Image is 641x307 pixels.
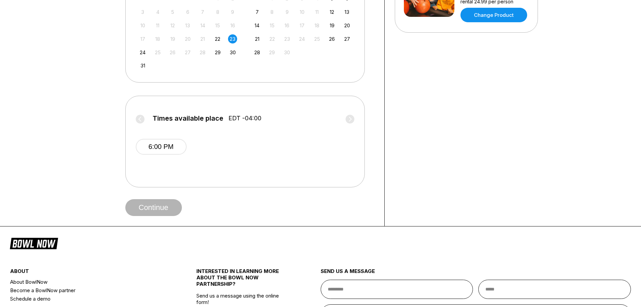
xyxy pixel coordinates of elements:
div: Not available Wednesday, August 27th, 2025 [183,48,192,57]
div: Not available Thursday, August 21st, 2025 [198,34,207,43]
div: Not available Saturday, August 9th, 2025 [228,7,237,17]
div: Not available Monday, September 8th, 2025 [267,7,277,17]
a: Become a BowlNow partner [10,286,165,295]
div: Not available Monday, August 4th, 2025 [153,7,162,17]
div: Not available Tuesday, August 19th, 2025 [168,34,177,43]
div: Not available Wednesday, August 6th, 2025 [183,7,192,17]
div: Not available Friday, August 15th, 2025 [213,21,222,30]
div: Not available Monday, September 29th, 2025 [267,48,277,57]
a: Change Product [460,8,527,22]
div: INTERESTED IN LEARNING MORE ABOUT THE BOWL NOW PARTNERSHIP? [196,268,289,293]
div: Choose Friday, September 12th, 2025 [327,7,336,17]
span: Times available place [153,115,223,122]
span: EDT -04:00 [228,115,261,122]
div: Not available Tuesday, August 12th, 2025 [168,21,177,30]
a: Schedule a demo [10,295,165,303]
div: Choose Saturday, September 20th, 2025 [343,21,352,30]
div: Choose Sunday, August 31st, 2025 [138,61,147,70]
div: Choose Sunday, September 21st, 2025 [253,34,262,43]
div: Not available Thursday, August 28th, 2025 [198,48,207,57]
div: Not available Saturday, August 16th, 2025 [228,21,237,30]
div: Choose Friday, August 29th, 2025 [213,48,222,57]
div: send us a message [321,268,631,280]
div: Choose Friday, September 19th, 2025 [327,21,336,30]
div: Not available Monday, September 15th, 2025 [267,21,277,30]
div: Not available Thursday, September 25th, 2025 [313,34,322,43]
div: Not available Monday, August 25th, 2025 [153,48,162,57]
div: Not available Wednesday, August 13th, 2025 [183,21,192,30]
div: Choose Sunday, September 28th, 2025 [253,48,262,57]
div: Not available Thursday, September 18th, 2025 [313,21,322,30]
div: Not available Wednesday, September 24th, 2025 [297,34,307,43]
div: Not available Thursday, September 11th, 2025 [313,7,322,17]
div: Choose Saturday, September 13th, 2025 [343,7,352,17]
div: Not available Tuesday, September 30th, 2025 [283,48,292,57]
div: Not available Monday, August 18th, 2025 [153,34,162,43]
div: Choose Sunday, August 24th, 2025 [138,48,147,57]
div: Not available Wednesday, September 17th, 2025 [297,21,307,30]
div: Not available Wednesday, August 20th, 2025 [183,34,192,43]
div: Not available Wednesday, September 10th, 2025 [297,7,307,17]
div: Choose Saturday, August 30th, 2025 [228,48,237,57]
div: Not available Friday, August 8th, 2025 [213,7,222,17]
div: about [10,268,165,278]
div: Not available Sunday, August 17th, 2025 [138,34,147,43]
div: Choose Sunday, September 14th, 2025 [253,21,262,30]
div: Not available Tuesday, September 16th, 2025 [283,21,292,30]
button: 6:00 PM [136,139,187,155]
div: Choose Sunday, September 7th, 2025 [253,7,262,17]
div: Not available Monday, September 22nd, 2025 [267,34,277,43]
div: Choose Friday, August 22nd, 2025 [213,34,222,43]
div: Not available Monday, August 11th, 2025 [153,21,162,30]
a: About BowlNow [10,278,165,286]
div: Not available Sunday, August 10th, 2025 [138,21,147,30]
div: Choose Saturday, August 23rd, 2025 [228,34,237,43]
div: Not available Tuesday, August 5th, 2025 [168,7,177,17]
div: Not available Tuesday, September 9th, 2025 [283,7,292,17]
div: Not available Thursday, August 14th, 2025 [198,21,207,30]
div: Not available Tuesday, September 23rd, 2025 [283,34,292,43]
div: Not available Tuesday, August 26th, 2025 [168,48,177,57]
div: Not available Thursday, August 7th, 2025 [198,7,207,17]
div: Choose Friday, September 26th, 2025 [327,34,336,43]
div: Choose Saturday, September 27th, 2025 [343,34,352,43]
div: Not available Sunday, August 3rd, 2025 [138,7,147,17]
